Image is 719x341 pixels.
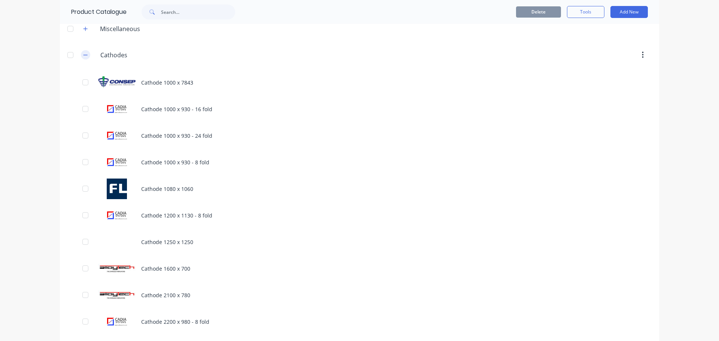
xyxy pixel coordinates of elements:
[567,6,604,18] button: Tools
[60,229,659,255] div: Cathode 1250 x 1250
[60,282,659,308] div: Cathode 2100 x 780 Cathode 2100 x 780
[60,308,659,335] div: Cathode 2200 x 980 - 8 foldCathode 2200 x 980 - 8 fold
[516,6,561,18] button: Delete
[60,96,659,122] div: Cathode 1000 x 930 - 16 foldCathode 1000 x 930 - 16 fold
[60,69,659,96] div: Cathode 1000 x 7843Cathode 1000 x 7843
[94,24,146,33] div: Miscellaneous
[60,176,659,202] div: Cathode 1080 x 1060Cathode 1080 x 1060
[60,122,659,149] div: Cathode 1000 x 930 - 24 foldCathode 1000 x 930 - 24 fold
[60,255,659,282] div: Cathode 1600 x 700Cathode 1600 x 700
[100,51,189,60] input: Enter category name
[60,149,659,176] div: Cathode 1000 x 930 - 8 foldCathode 1000 x 930 - 8 fold
[60,202,659,229] div: Cathode 1200 x 1130 - 8 foldCathode 1200 x 1130 - 8 fold
[610,6,648,18] button: Add New
[161,4,235,19] input: Search...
